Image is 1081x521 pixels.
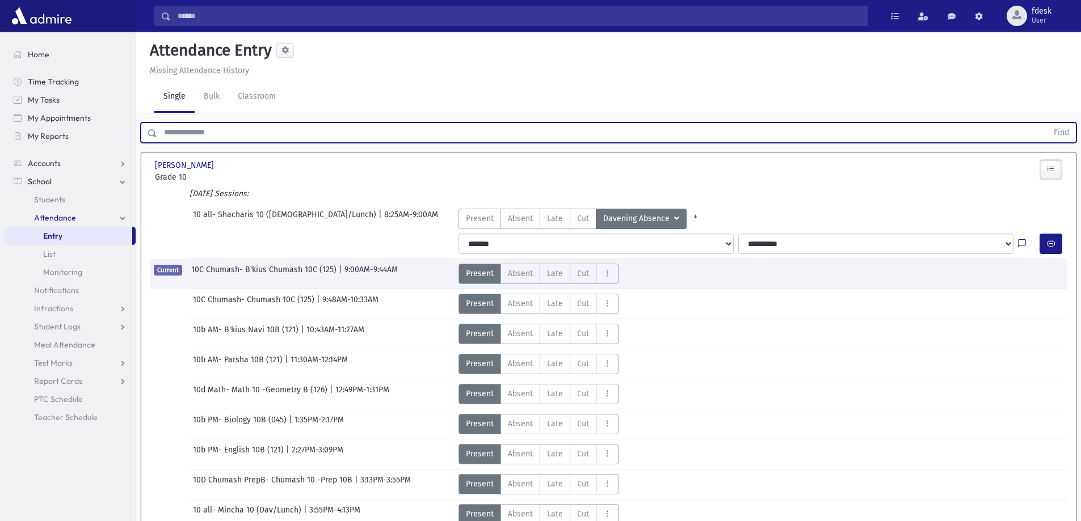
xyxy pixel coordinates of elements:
[577,448,589,460] span: Cut
[5,190,136,209] a: Students
[603,213,672,225] span: Davening Absence
[360,474,411,494] span: 3:13PM-3:55PM
[5,336,136,354] a: Meal Attendance
[193,444,286,464] span: 10b PM- English 10B (121)
[5,281,136,299] a: Notifications
[295,414,344,434] span: 1:35PM-2:17PM
[508,508,533,520] span: Absent
[378,209,384,229] span: |
[508,388,533,400] span: Absent
[5,299,136,317] a: Infractions
[28,158,61,168] span: Accounts
[330,384,335,404] span: |
[150,66,249,75] u: Missing Attendance History
[577,358,589,370] span: Cut
[355,474,360,494] span: |
[384,209,438,229] span: 8:25AM-9:00AM
[547,478,563,490] span: Late
[145,41,272,60] h5: Attendance Entry
[459,264,619,284] div: AttTypes
[317,294,322,314] span: |
[459,354,619,374] div: AttTypes
[191,264,339,284] span: 10C Chumash- B'kius Chumash 10C (125)
[154,81,195,113] a: Single
[5,154,136,172] a: Accounts
[335,384,389,404] span: 12:49PM-1:31PM
[459,294,619,314] div: AttTypes
[459,324,619,344] div: AttTypes
[466,388,494,400] span: Present
[5,317,136,336] a: Student Logs
[344,264,398,284] span: 9:00AM-9:44AM
[547,448,563,460] span: Late
[5,45,136,63] a: Home
[229,81,285,113] a: Classroom
[466,358,494,370] span: Present
[155,159,216,171] span: [PERSON_NAME]
[1032,16,1051,25] span: User
[577,478,589,490] span: Cut
[34,303,73,314] span: Infractions
[547,418,563,430] span: Late
[195,81,229,113] a: Bulk
[291,354,348,374] span: 11:30AM-12:14PM
[577,268,589,279] span: Cut
[43,249,56,259] span: List
[34,285,79,295] span: Notifications
[5,390,136,408] a: PTC Schedule
[34,213,76,223] span: Attendance
[43,231,62,241] span: Entry
[306,324,364,344] span: 10:43AM-11:27AM
[28,131,69,141] span: My Reports
[34,412,98,422] span: Teacher Schedule
[193,414,289,434] span: 10b PM- Biology 10B (045)
[577,418,589,430] span: Cut
[5,73,136,91] a: Time Tracking
[466,448,494,460] span: Present
[193,209,378,229] span: 10 all- Shacharis 10 ([DEMOGRAPHIC_DATA]/Lunch)
[34,340,95,350] span: Meal Attendance
[508,418,533,430] span: Absent
[508,268,533,279] span: Absent
[9,5,74,27] img: AdmirePro
[459,444,619,464] div: AttTypes
[508,448,533,460] span: Absent
[577,388,589,400] span: Cut
[508,213,533,225] span: Absent
[1047,123,1076,142] button: Find
[193,384,330,404] span: 10d Math- Math 10 -Geometry B (126)
[34,358,73,368] span: Test Marks
[547,328,563,340] span: Late
[5,109,136,127] a: My Appointments
[547,213,563,225] span: Late
[547,268,563,279] span: Late
[459,474,619,494] div: AttTypes
[508,478,533,490] span: Absent
[5,408,136,426] a: Teacher Schedule
[193,354,285,374] span: 10b AM- Parsha 10B (121)
[459,414,619,434] div: AttTypes
[34,376,82,386] span: Report Cards
[28,77,79,87] span: Time Tracking
[466,213,494,225] span: Present
[547,298,563,310] span: Late
[459,384,619,404] div: AttTypes
[547,388,563,400] span: Late
[28,113,91,123] span: My Appointments
[5,209,136,227] a: Attendance
[339,264,344,284] span: |
[289,414,295,434] span: |
[285,354,291,374] span: |
[466,298,494,310] span: Present
[508,358,533,370] span: Absent
[145,66,249,75] a: Missing Attendance History
[577,213,589,225] span: Cut
[193,324,301,344] span: 10b AM- B'kius Navi 10B (121)
[466,418,494,430] span: Present
[322,294,378,314] span: 9:48AM-10:33AM
[155,171,297,183] span: Grade 10
[301,324,306,344] span: |
[466,478,494,490] span: Present
[28,176,52,187] span: School
[466,508,494,520] span: Present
